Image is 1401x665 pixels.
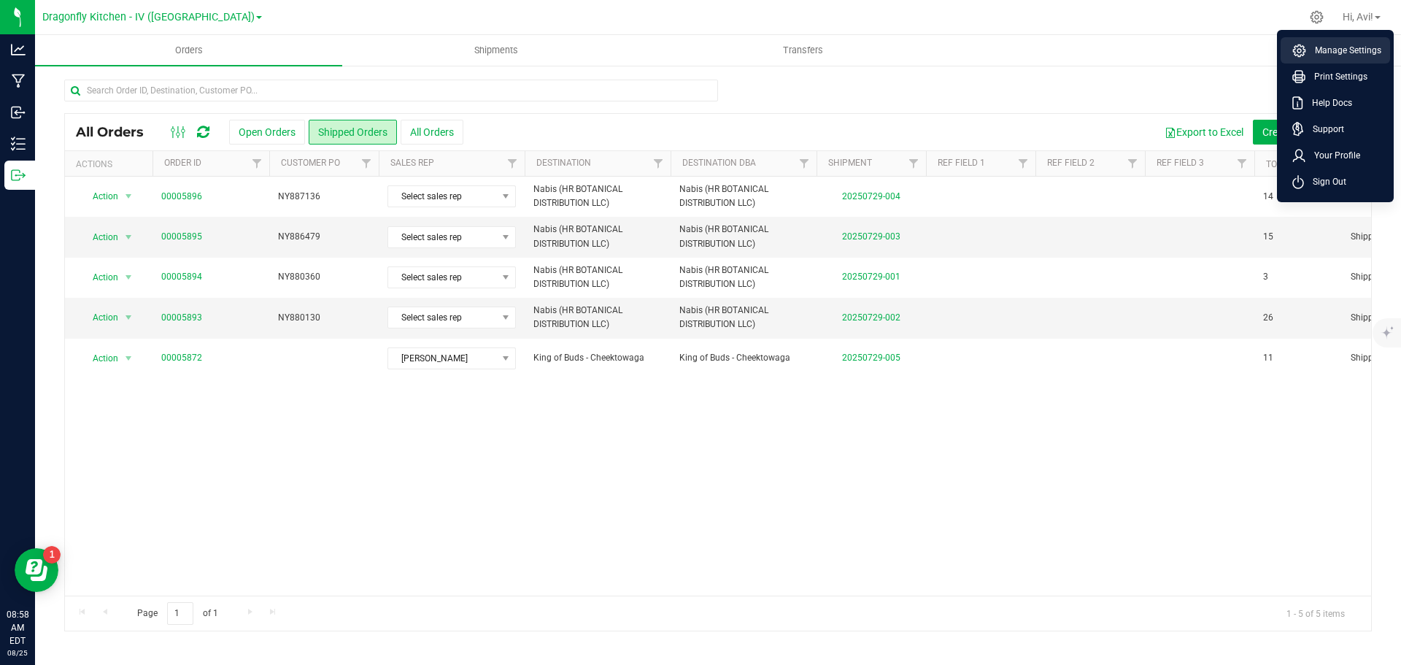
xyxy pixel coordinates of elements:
span: King of Buds - Cheektowaga [679,351,808,365]
a: 00005893 [161,311,202,325]
span: Sign Out [1304,174,1346,189]
span: select [120,267,138,288]
button: Shipped Orders [309,120,397,145]
span: NY880360 [278,270,370,284]
div: Actions [76,159,147,169]
span: select [120,307,138,328]
span: Nabis (HR BOTANICAL DISTRIBUTION LLC) [679,223,808,250]
span: [PERSON_NAME] [388,348,497,369]
span: Action [80,348,119,369]
a: Shipments [342,35,649,66]
a: Shipment [828,158,872,168]
a: Filter [355,151,379,176]
a: 00005896 [161,190,202,204]
a: Filter [245,151,269,176]
p: 08/25 [7,647,28,658]
span: Create new order [1262,126,1340,138]
span: NY886479 [278,230,370,244]
a: Destination DBA [682,158,756,168]
span: select [120,186,138,207]
span: 3 [1263,270,1268,284]
span: Select sales rep [388,307,497,328]
span: Nabis (HR BOTANICAL DISTRIBUTION LLC) [679,182,808,210]
a: Filter [1230,151,1254,176]
input: 1 [167,602,193,625]
span: King of Buds - Cheektowaga [533,351,662,365]
span: All Orders [76,124,158,140]
span: select [120,227,138,247]
span: Transfers [763,44,843,57]
a: 00005872 [161,351,202,365]
a: 20250729-003 [842,231,900,242]
inline-svg: Manufacturing [11,74,26,88]
a: Filter [1121,151,1145,176]
div: Manage settings [1308,10,1326,24]
span: Nabis (HR BOTANICAL DISTRIBUTION LLC) [533,182,662,210]
span: 11 [1263,351,1273,365]
span: select [120,348,138,369]
button: Create new order [1253,120,1349,145]
a: Ref Field 2 [1047,158,1095,168]
a: Filter [501,151,525,176]
span: Action [80,267,119,288]
span: Nabis (HR BOTANICAL DISTRIBUTION LLC) [533,223,662,250]
span: Nabis (HR BOTANICAL DISTRIBUTION LLC) [533,304,662,331]
a: Transfers [649,35,957,66]
a: Customer PO [281,158,340,168]
span: Nabis (HR BOTANICAL DISTRIBUTION LLC) [533,264,662,291]
a: 00005895 [161,230,202,244]
inline-svg: Inventory [11,137,26,151]
span: Nabis (HR BOTANICAL DISTRIBUTION LLC) [679,304,808,331]
a: 20250729-005 [842,353,900,363]
a: Ref Field 3 [1157,158,1204,168]
li: Sign Out [1281,169,1390,195]
inline-svg: Outbound [11,168,26,182]
span: 1 - 5 of 5 items [1275,602,1356,624]
a: 20250729-004 [842,191,900,201]
inline-svg: Analytics [11,42,26,57]
a: 20250729-002 [842,312,900,323]
span: Action [80,227,119,247]
span: Support [1304,122,1344,137]
span: Help Docs [1303,96,1352,110]
span: Print Settings [1305,69,1367,84]
button: All Orders [401,120,463,145]
a: Filter [902,151,926,176]
span: 15 [1263,230,1273,244]
span: Nabis (HR BOTANICAL DISTRIBUTION LLC) [679,264,808,291]
span: Action [80,307,119,328]
button: Open Orders [229,120,305,145]
span: Shipments [455,44,538,57]
iframe: Resource center unread badge [43,546,61,564]
a: Filter [1011,151,1035,176]
span: Your Profile [1305,148,1360,163]
span: Hi, Avi! [1343,11,1373,23]
iframe: Resource center [15,548,58,592]
a: Total Orderlines [1266,159,1345,169]
span: Page of 1 [125,602,230,625]
p: 08:58 AM EDT [7,608,28,647]
a: Filter [647,151,671,176]
a: Filter [792,151,817,176]
span: Manage Settings [1306,43,1381,58]
span: Select sales rep [388,267,497,288]
a: 20250729-001 [842,272,900,282]
span: Orders [155,44,223,57]
a: Destination [536,158,591,168]
a: Order ID [164,158,201,168]
span: Select sales rep [388,186,497,207]
a: Help Docs [1292,96,1384,110]
inline-svg: Inbound [11,105,26,120]
span: Dragonfly Kitchen - IV ([GEOGRAPHIC_DATA]) [42,11,255,23]
input: Search Order ID, Destination, Customer PO... [64,80,718,101]
span: 26 [1263,311,1273,325]
a: Orders [35,35,342,66]
a: 00005894 [161,270,202,284]
button: Export to Excel [1155,120,1253,145]
span: 14 [1263,190,1273,204]
span: Select sales rep [388,227,497,247]
span: NY887136 [278,190,370,204]
a: Ref Field 1 [938,158,985,168]
span: NY880130 [278,311,370,325]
